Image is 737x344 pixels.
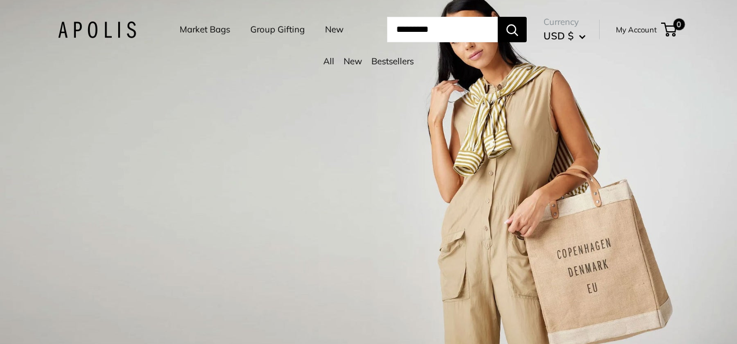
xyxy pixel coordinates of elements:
span: Currency [543,14,586,30]
a: New [344,56,362,67]
button: Search [498,17,527,42]
span: USD $ [543,30,574,42]
button: USD $ [543,27,586,45]
a: Market Bags [180,21,230,38]
span: 0 [673,19,685,30]
a: New [325,21,344,38]
a: Bestsellers [371,56,414,67]
a: 0 [662,23,677,36]
a: All [323,56,334,67]
a: My Account [616,23,657,36]
a: Group Gifting [250,21,305,38]
input: Search... [387,17,498,42]
img: Apolis [58,21,136,38]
